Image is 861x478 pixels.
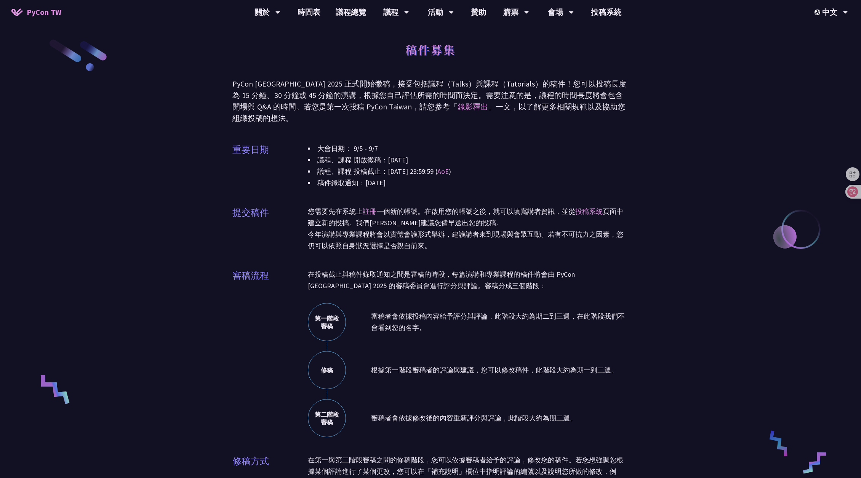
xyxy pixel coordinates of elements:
li: 大會日期： 9/5 - 9/7 [308,143,629,154]
span: PyCon TW [27,6,61,18]
img: Locale Icon [815,10,822,15]
div: 第一階段審稿 [315,314,339,330]
a: AoE [437,167,449,176]
p: 重要日期 [232,143,269,157]
p: 提交稿件 [232,206,269,220]
div: 今年演講與專業課程將會以實體會議形式舉辦，建議講者來到現場與會眾互動。若有不可抗力之因素，您仍可以依照自身狀況選擇是否親自前來。 [308,229,629,252]
a: 註冊 [363,207,376,216]
div: PyCon [GEOGRAPHIC_DATA] 2025 正式開始徵稿，接受包括議程（Talks）與課程（Tutorials）的稿件！您可以投稿長度為 15 分鐘、30 分鐘或 45 分鐘的演講... [232,78,629,124]
li: 議程、課程 開放徵稿：[DATE] [308,154,629,166]
h1: 稿件募集 [405,38,456,61]
a: PyCon TW [4,3,69,22]
div: 修稿 [315,366,339,374]
div: 審稿者會依據修改後的內容重新評分與評論，此階段大約為期二週。 [371,412,577,424]
p: 修稿方式 [232,454,269,468]
p: 審稿流程 [232,269,269,282]
div: 在投稿截止與稿件錄取通知之間是審稿的時段，每篇演講和專業課程的稿件將會由 PyCon [GEOGRAPHIC_DATA] 2025 的審稿委員會進行評分與評論。審稿分成三個階段： [308,269,629,292]
a: 錄影釋出 [458,102,488,111]
li: 議程、課程 投稿截止：[DATE] 23:59:59 ( ) [308,166,629,177]
div: 審稿者會依據投稿內容給予評分與評論，此階段大約為期二到三週，在此階段我們不會看到您的名字。 [371,311,629,334]
a: 投稿系統 [575,207,603,216]
div: 根據第一階段審稿者的評論與建議，您可以修改稿件，此階段大約為期一到二週。 [371,364,618,376]
img: Home icon of PyCon TW 2025 [11,8,23,16]
li: 稿件錄取通知：[DATE] [308,177,629,189]
div: 第二階段審稿 [315,411,339,426]
div: 您需要先在系統上 一個新的帳號。在啟用您的帳號之後，就可以填寫講者資訊，並從 頁面中建立新的投搞。我們[PERSON_NAME]建議您儘早送出您的投稿。 [308,206,629,229]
